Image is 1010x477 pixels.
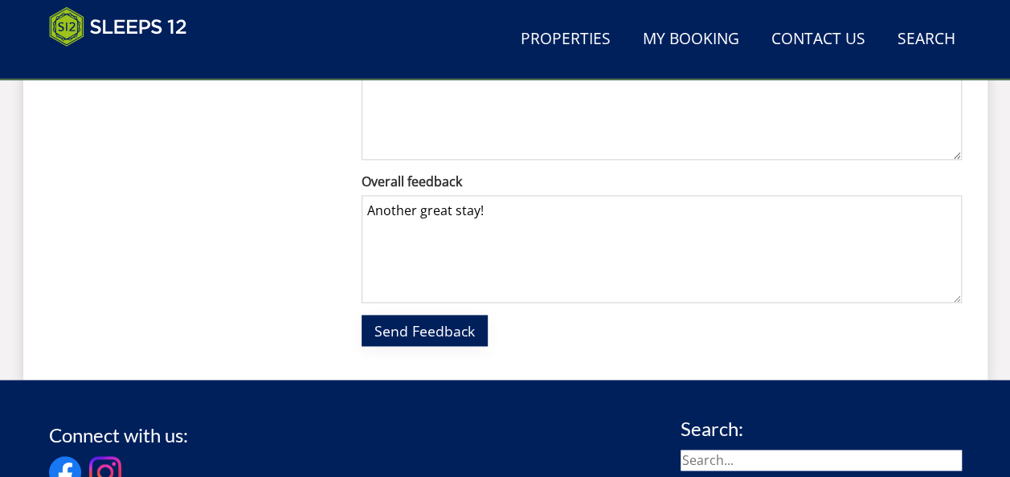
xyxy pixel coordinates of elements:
[362,172,962,191] label: Overall feedback
[765,22,872,58] a: Contact Us
[514,22,617,58] a: Properties
[681,418,962,439] h3: Search:
[49,425,188,446] h3: Connect with us:
[636,22,746,58] a: My Booking
[891,22,962,58] a: Search
[374,321,475,340] span: Send Feedback
[49,6,187,47] img: Sleeps 12
[362,315,488,346] button: Send Feedback
[681,450,962,471] input: Search...
[41,56,210,70] iframe: Customer reviews powered by Trustpilot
